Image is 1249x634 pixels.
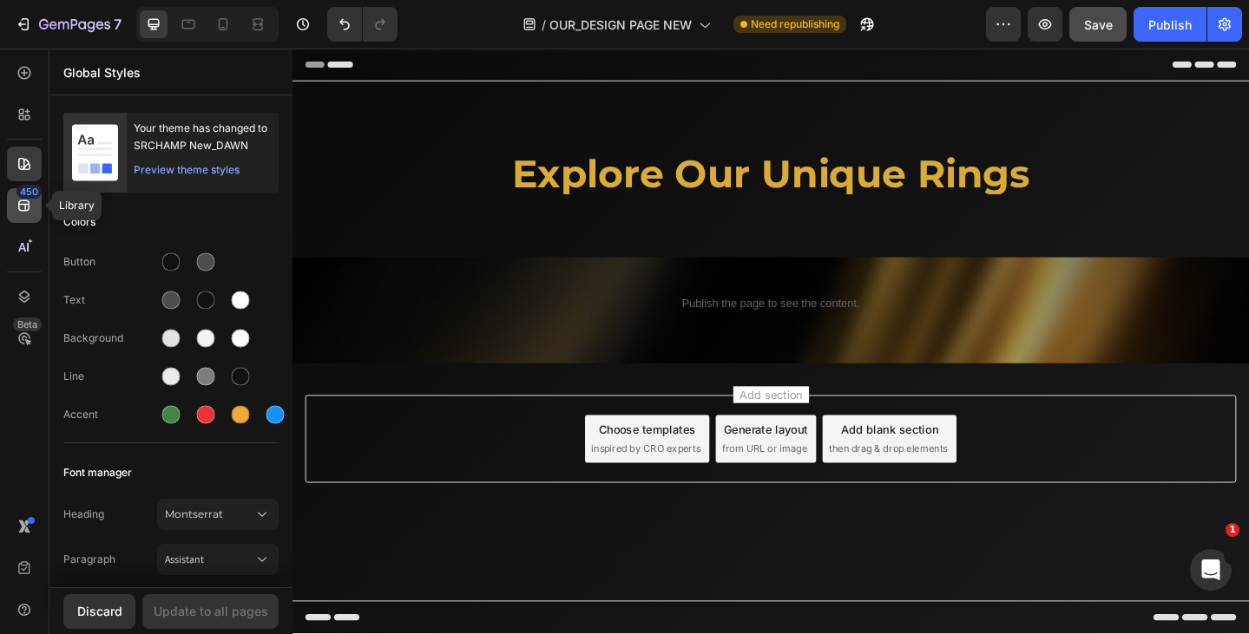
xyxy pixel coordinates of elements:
div: Button [63,254,157,270]
button: Discard [63,594,135,629]
button: Update to all pages [142,594,279,629]
div: Text [63,292,157,308]
div: Update to all pages [154,602,268,620]
div: Discard [77,602,122,620]
div: Background [63,330,157,346]
button: Publish [1134,7,1206,42]
div: Line [63,369,157,384]
span: Heading [63,507,157,522]
button: Montserrat [157,499,279,530]
span: Font manager [63,462,132,483]
span: / [542,16,546,34]
span: from URL or image [468,428,561,443]
span: Add section [480,368,562,386]
span: 1 [1226,523,1239,537]
div: Accent [63,407,157,422]
p: 7 [114,14,122,35]
span: Colors [63,212,95,232]
span: Assistant [165,552,253,567]
p: Global Styles [63,63,279,82]
div: Generate layout [470,406,562,424]
div: Beta [13,317,42,331]
div: 450 [16,185,42,199]
span: Paragraph [63,552,157,567]
button: Assistant [157,544,279,575]
p: Publish the page to see the content. [424,269,617,287]
div: Add blank section [597,406,703,424]
span: then drag & drop elements [584,428,713,443]
div: Choose templates [334,406,439,424]
button: Save [1069,7,1127,42]
span: Save [1084,17,1113,32]
button: 7 [7,7,129,42]
div: Publish [1148,16,1192,34]
div: Undo/Redo [327,7,398,42]
span: Montserrat [165,507,253,522]
div: Your theme has changed to SRCHAMP New_DAWN [134,120,272,154]
iframe: Intercom live chat [1190,549,1232,591]
span: Need republishing [751,16,839,32]
iframe: Design area [293,49,1249,634]
span: inspired by CRO experts [325,428,444,443]
span: OUR_DESIGN PAGE NEW [549,16,692,34]
div: Preview theme styles [134,161,240,179]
